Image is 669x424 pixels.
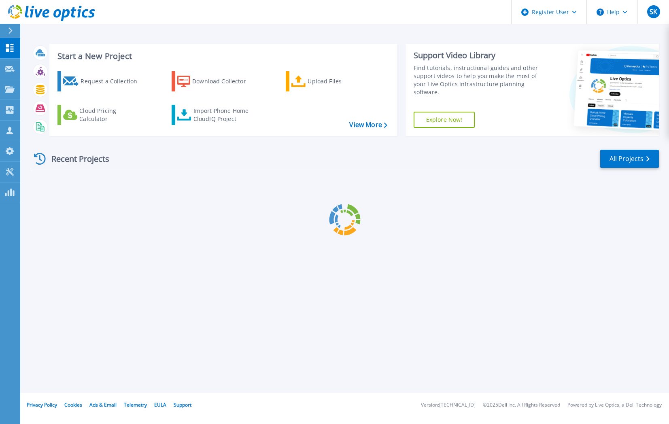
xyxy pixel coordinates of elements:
li: Version: [TECHNICAL_ID] [421,403,476,408]
a: Privacy Policy [27,401,57,408]
a: Download Collector [172,71,262,91]
a: Ads & Email [89,401,117,408]
a: Cloud Pricing Calculator [57,105,148,125]
h3: Start a New Project [57,52,387,61]
li: Powered by Live Optics, a Dell Technology [567,403,662,408]
a: All Projects [600,150,659,168]
div: Recent Projects [31,149,120,169]
a: EULA [154,401,166,408]
span: SK [650,8,657,15]
div: Request a Collection [81,73,145,89]
a: Cookies [64,401,82,408]
div: Support Video Library [414,50,542,61]
a: Upload Files [286,71,376,91]
div: Find tutorials, instructional guides and other support videos to help you make the most of your L... [414,64,542,96]
div: Download Collector [192,73,257,89]
a: Support [174,401,191,408]
a: View More [349,121,387,129]
a: Explore Now! [414,112,475,128]
li: © 2025 Dell Inc. All Rights Reserved [483,403,560,408]
div: Import Phone Home CloudIQ Project [193,107,257,123]
a: Telemetry [124,401,147,408]
div: Upload Files [308,73,372,89]
a: Request a Collection [57,71,148,91]
div: Cloud Pricing Calculator [79,107,144,123]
